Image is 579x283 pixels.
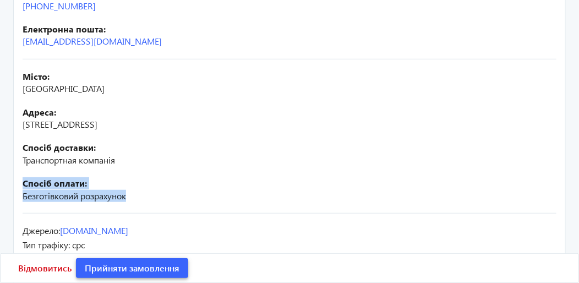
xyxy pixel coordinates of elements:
div: Джерело: [23,225,556,237]
span: [STREET_ADDRESS] [23,118,97,130]
span: Прийняти замовлення [85,262,179,274]
b: Адреса: [23,106,556,118]
b: Спосіб оплати: [23,177,556,189]
div: Тип трафіку: cpc [23,239,556,251]
a: [EMAIL_ADDRESS][DOMAIN_NAME] [23,35,162,47]
button: Відмовитись [14,258,76,278]
button: Прийняти замовлення [76,258,188,278]
b: Місто: [23,70,556,83]
span: Транспортная компанія [23,154,115,166]
span: Безготівковий розрахунок [23,190,126,202]
span: Відмовитись [18,262,72,274]
span: [GEOGRAPHIC_DATA] [23,83,105,94]
b: Електронна пошта: [23,23,556,35]
a: [DOMAIN_NAME] [60,225,128,236]
b: Спосіб доставки: [23,141,556,154]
